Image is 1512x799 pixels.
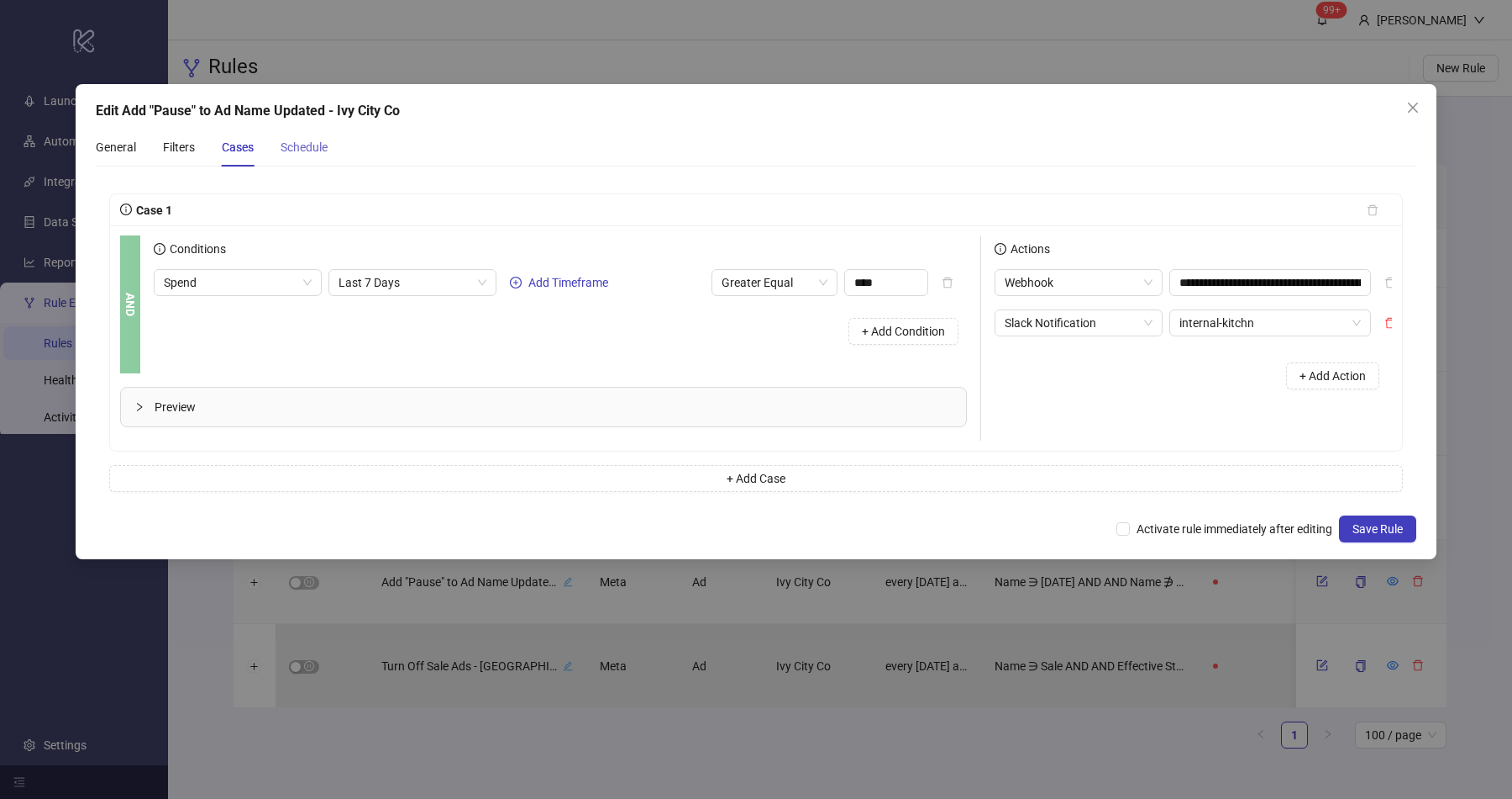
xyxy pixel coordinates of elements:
span: + Add Case [727,472,785,485]
span: info-circle [154,243,165,255]
span: Greater Equal [722,270,827,295]
b: AND [121,293,139,316]
span: Save Rule [1352,522,1403,536]
button: delete [1371,310,1410,336]
span: Last 7 Days [339,270,486,295]
span: Actions [1006,242,1050,256]
button: delete [1353,197,1392,224]
span: Slack Notification [1005,310,1152,336]
span: plus-circle [510,277,522,288]
div: Edit Add "Pause" to Ad Name Updated - Ivy City Co [96,101,1416,121]
span: info-circle [995,243,1006,255]
button: Add Timeframe [503,273,615,293]
span: info-circle [120,204,132,215]
div: General [96,138,136,156]
span: delete [1384,317,1396,329]
span: Case 1 [132,204,172,217]
div: Schedule [281,138,328,156]
span: Activate rule immediately after editing [1130,520,1339,538]
span: Conditions [165,242,226,256]
span: Add Timeframe [528,276,608,289]
span: Webhook [1005,270,1152,295]
span: collapsed [134,402,144,412]
button: Close [1399,94,1426,121]
span: + Add Action [1299,369,1366,383]
span: + Add Condition [862,325,945,338]
div: Preview [121,388,966,426]
button: + Add Action [1286,362,1379,389]
span: Spend [164,270,312,295]
div: Cases [222,138,254,156]
button: delete [928,269,967,296]
button: Save Rule [1339,516,1416,542]
button: + Add Case [109,465,1403,492]
span: close [1406,101,1420,114]
button: + Add Condition [848,318,958,345]
span: Preview [155,398,953,416]
button: delete [1371,269,1410,296]
span: internal-kitchn [1179,310,1361,336]
div: Filters [163,138,195,156]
